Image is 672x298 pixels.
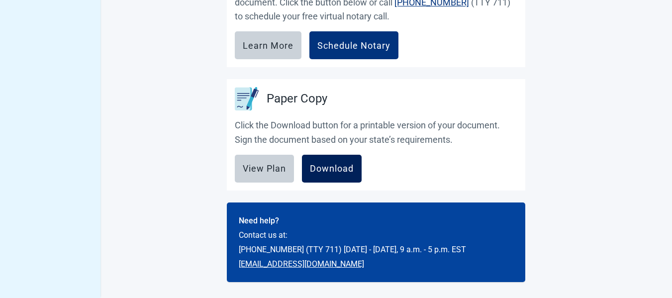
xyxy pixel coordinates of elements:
h2: Need help? [239,214,513,227]
div: Schedule Notary [317,40,390,50]
div: View Plan [243,164,286,174]
button: Download [302,155,362,183]
button: Schedule Notary [309,31,398,59]
img: Paper Copy [235,87,259,110]
p: Contact us at: [239,229,513,241]
h2: Paper Copy [267,90,327,108]
button: Learn More [235,31,301,59]
a: [EMAIL_ADDRESS][DOMAIN_NAME] [239,259,364,269]
div: Download [310,164,354,174]
div: Learn More [243,40,293,50]
p: [PHONE_NUMBER] (TTY 711) [DATE] - [DATE], 9 a.m. - 5 p.m. EST [239,243,513,256]
p: Click the Download button for a printable version of your document. Sign the document based on yo... [235,118,517,147]
button: View Plan [235,155,294,183]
